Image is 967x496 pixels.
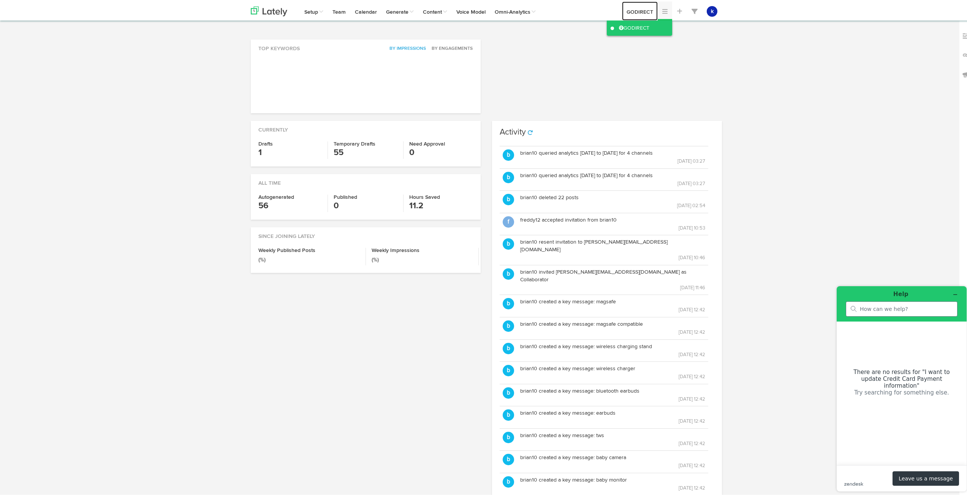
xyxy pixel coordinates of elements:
p: brian10 created a key message: baby camera [520,452,705,460]
p: brian10 created a key message: bluetooth earbuds [520,386,705,393]
h4: Drafts [258,140,322,145]
small: (%) [372,256,379,261]
p: [DATE] 03:27 [520,155,705,164]
div: All Time [251,173,481,185]
h3: Activity [500,127,526,135]
p: [DATE] 12:42 [520,438,705,446]
p: brian10 queried analytics [DATE] to [DATE] for 4 channels [520,148,705,155]
p: brian10 deleted 22 posts [520,192,705,200]
button: b [503,319,514,330]
p: [DATE] 12:42 [520,393,705,402]
p: [DATE] 12:42 [520,460,705,468]
div: Currently [251,119,481,132]
p: [DATE] 12:42 [520,304,705,312]
p: brian10 created a key message: magsafe [520,296,705,304]
button: b [503,386,514,397]
button: b [503,408,514,419]
h4: Hours Saved [409,193,473,198]
p: brian10 invited [PERSON_NAME][EMAIL_ADDRESS][DOMAIN_NAME] as Collaborator [520,267,705,282]
h3: 55 [334,145,397,157]
button: b [503,475,514,486]
p: [DATE] 02:54 [520,200,705,208]
p: [DATE] 11:46 [520,282,705,290]
button: b [503,237,514,248]
div: Top Keywords [251,38,481,51]
p: [DATE] 12:42 [520,349,705,357]
button: b [503,267,514,278]
button: b [503,452,514,464]
p: [DATE] 12:42 [520,326,705,335]
p: brian10 created a key message: tws [520,430,705,438]
button: b [503,363,514,375]
button: b [503,148,514,159]
p: brian10 queried analytics [DATE] to [DATE] for 4 channels [520,170,705,178]
p: [DATE] 12:42 [520,371,705,379]
p: [DATE] 10:53 [520,222,705,231]
p: brian10 created a key message: baby monitor [520,475,705,482]
span: Help [17,5,33,12]
h4: Autogenerated [258,193,322,198]
button: f [503,215,514,226]
p: [DATE] 12:42 [520,415,705,424]
h4: Need Approval [409,140,473,145]
h3: 0 [334,198,397,211]
button: k [707,5,717,15]
h4: Weekly Published Posts [258,246,360,252]
div: Since Joining Lately [251,226,481,239]
h3: 56 [258,198,322,211]
h4: Temporary Drafts [334,140,397,145]
button: b [503,192,514,204]
img: logo_lately_bg_light.svg [251,5,287,15]
p: brian10 created a key message: earbuds [520,408,705,415]
button: b [503,296,514,308]
p: brian10 created a key message: wireless charging stand [520,341,705,349]
p: [DATE] 10:46 [520,252,705,260]
p: brian10 resent invitation to [PERSON_NAME][EMAIL_ADDRESS][DOMAIN_NAME] [520,237,705,252]
small: (%) [258,256,266,261]
button: By Impressions [385,43,426,51]
p: [DATE] 12:42 [520,482,705,491]
h3: 1 [258,145,322,157]
a: GODIRECT [607,19,672,34]
p: freddy12 accepted invitation from brian10 [520,215,705,222]
button: By Engagements [427,43,473,51]
p: brian10 created a key message: magsafe compatible [520,319,705,326]
button: b [503,341,514,353]
h3: 11.2 [409,198,473,211]
p: [DATE] 03:27 [520,178,705,186]
h3: 0 [409,145,473,157]
h4: Weekly Impressions [372,246,473,252]
p: brian10 created a key message: wireless charger [520,363,705,371]
h4: Published [334,193,397,198]
button: b [503,430,514,442]
button: b [503,170,514,182]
